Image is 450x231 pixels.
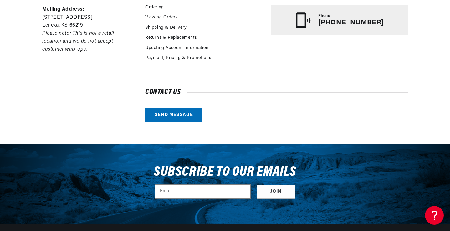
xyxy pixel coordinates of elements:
[145,14,178,21] a: Viewing Orders
[271,5,408,35] a: Phone [PHONE_NUMBER]
[42,31,114,52] em: Please note: This is not a retail location and we do not accept customer walk ups.
[42,14,134,22] p: [STREET_ADDRESS]
[145,55,211,62] a: Payment, Pricing & Promotions
[155,185,250,198] input: Email
[145,89,408,95] h2: Contact us
[257,185,295,199] button: Subscribe
[145,4,164,11] a: Ordering
[145,45,209,52] a: Updating Account Information
[145,34,197,41] a: Returns & Replacements
[318,13,330,19] span: Phone
[318,19,384,27] p: [PHONE_NUMBER]
[42,7,84,12] strong: Mailing Address:
[42,22,134,30] p: Lenexa, KS 66219
[145,108,202,122] a: Send message
[145,24,187,31] a: Shipping & Delivery
[154,166,296,178] h3: Subscribe to our emails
